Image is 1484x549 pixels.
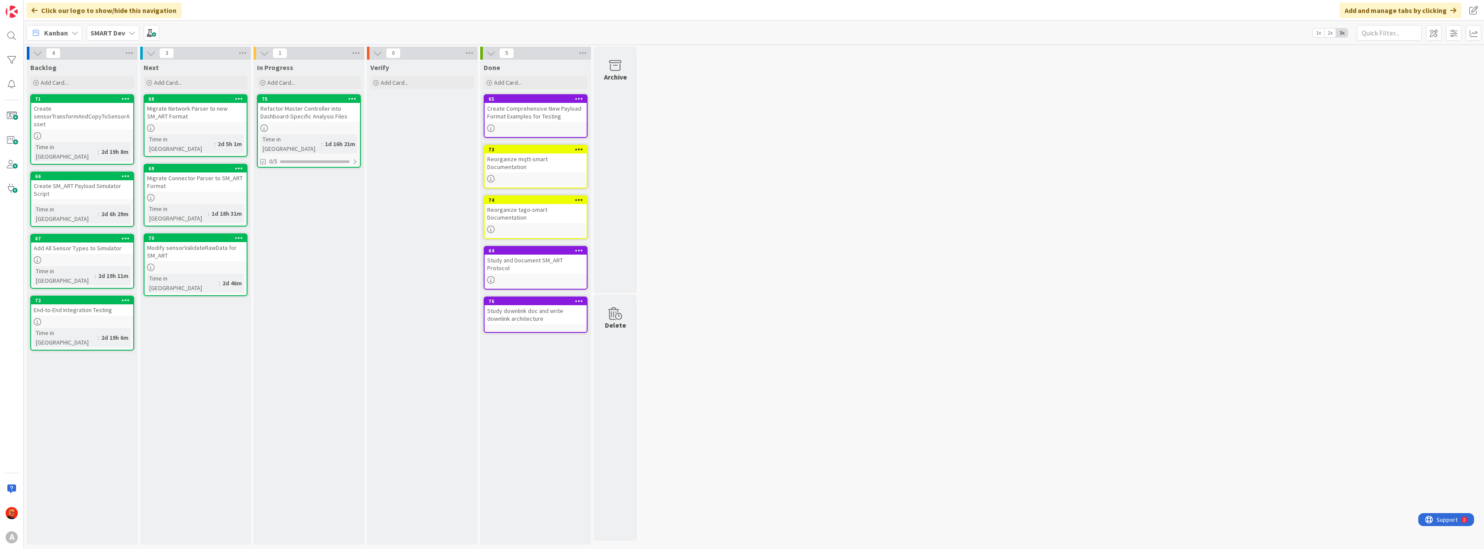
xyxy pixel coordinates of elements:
[35,297,133,303] div: 72
[145,234,247,242] div: 70
[99,209,131,219] div: 2d 6h 29m
[145,95,247,103] div: 68
[208,209,209,218] span: :
[488,248,587,254] div: 64
[485,95,587,122] div: 65Create Comprehensive New Payload Format Examples for Testing
[485,305,587,324] div: Study downlink doc and write downlink architecture
[34,266,95,285] div: Time in [GEOGRAPHIC_DATA]
[31,304,133,316] div: End-to-End Integration Testing
[258,95,360,103] div: 75
[148,235,247,241] div: 70
[262,96,360,102] div: 75
[99,333,131,342] div: 2d 19h 6m
[98,333,99,342] span: :
[6,6,18,18] img: Visit kanbanzone.com
[35,96,133,102] div: 71
[98,209,99,219] span: :
[154,79,182,86] span: Add Card...
[31,180,133,199] div: Create SM_ART Payload Simulator Script
[99,147,131,156] div: 2d 19h 8m
[260,134,321,153] div: Time in [GEOGRAPHIC_DATA]
[209,209,244,218] div: 1d 18h 31m
[90,29,125,37] b: SMART Dev
[370,63,389,72] span: Verify
[499,48,514,58] span: 5
[34,328,98,347] div: Time in [GEOGRAPHIC_DATA]
[46,48,61,58] span: 4
[1324,29,1336,37] span: 2x
[386,48,401,58] span: 0
[488,197,587,203] div: 74
[1357,25,1422,41] input: Quick Filter...
[273,48,287,58] span: 1
[34,204,98,223] div: Time in [GEOGRAPHIC_DATA]
[41,79,68,86] span: Add Card...
[145,165,247,192] div: 69Migrate Connector Parser to SM_ART Format
[604,72,627,82] div: Archive
[485,153,587,172] div: Reorganize mqtt-smart Documentation
[148,166,247,172] div: 69
[269,157,277,166] span: 0/5
[35,173,133,179] div: 66
[485,146,587,153] div: 73
[605,320,626,330] div: Delete
[31,235,133,254] div: 67Add All Sensor Types to Simulator
[485,146,587,172] div: 73Reorganize mqtt-smart Documentation
[148,96,247,102] div: 68
[18,1,39,12] span: Support
[159,48,174,58] span: 3
[31,243,133,254] div: Add All Sensor Types to Simulator
[1336,29,1348,37] span: 3x
[381,79,408,86] span: Add Card...
[485,204,587,223] div: Reorganize tago-smart Documentation
[1313,29,1324,37] span: 1x
[257,63,293,72] span: In Progress
[488,147,587,153] div: 73
[31,297,133,304] div: 72
[485,247,587,274] div: 64Study and Document SM_ART Protocol
[145,95,247,122] div: 68Migrate Network Parser to new SM_ART Format
[147,134,214,153] div: Time in [GEOGRAPHIC_DATA]
[485,297,587,305] div: 76
[485,255,587,274] div: Study and Document SM_ART Protocol
[95,271,96,281] span: :
[31,235,133,243] div: 67
[484,63,500,72] span: Done
[485,247,587,255] div: 64
[485,103,587,122] div: Create Comprehensive New Payload Format Examples for Testing
[485,297,587,324] div: 76Study downlink doc and write downlink architecture
[267,79,295,86] span: Add Card...
[323,139,357,149] div: 1d 16h 21m
[145,242,247,261] div: Modify sensorValidateRawData for SM_ART
[31,297,133,316] div: 72End-to-End Integration Testing
[147,204,208,223] div: Time in [GEOGRAPHIC_DATA]
[214,139,215,149] span: :
[31,172,133,199] div: 66Create SM_ART Payload Simulator Script
[488,298,587,304] div: 76
[147,274,219,293] div: Time in [GEOGRAPHIC_DATA]
[30,63,57,72] span: Backlog
[35,236,133,242] div: 67
[488,96,587,102] div: 65
[31,103,133,130] div: Create sensorTransformAndCopyToSensorAsset
[34,142,98,161] div: Time in [GEOGRAPHIC_DATA]
[144,63,159,72] span: Next
[321,139,323,149] span: :
[219,278,220,288] span: :
[485,95,587,103] div: 65
[98,147,99,156] span: :
[258,103,360,122] div: Refactor Master Controller into Dashboard-Specific Analysis Files
[215,139,244,149] div: 2d 5h 1m
[26,3,182,18] div: Click our logo to show/hide this navigation
[6,531,18,543] div: A
[96,271,131,281] div: 2d 19h 11m
[31,95,133,103] div: 71
[1339,3,1462,18] div: Add and manage tabs by clicking
[145,103,247,122] div: Migrate Network Parser to new SM_ART Format
[145,172,247,192] div: Migrate Connector Parser to SM_ART Format
[31,95,133,130] div: 71Create sensorTransformAndCopyToSensorAsset
[485,196,587,204] div: 74
[6,507,18,519] img: CP
[145,165,247,172] div: 69
[485,196,587,223] div: 74Reorganize tago-smart Documentation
